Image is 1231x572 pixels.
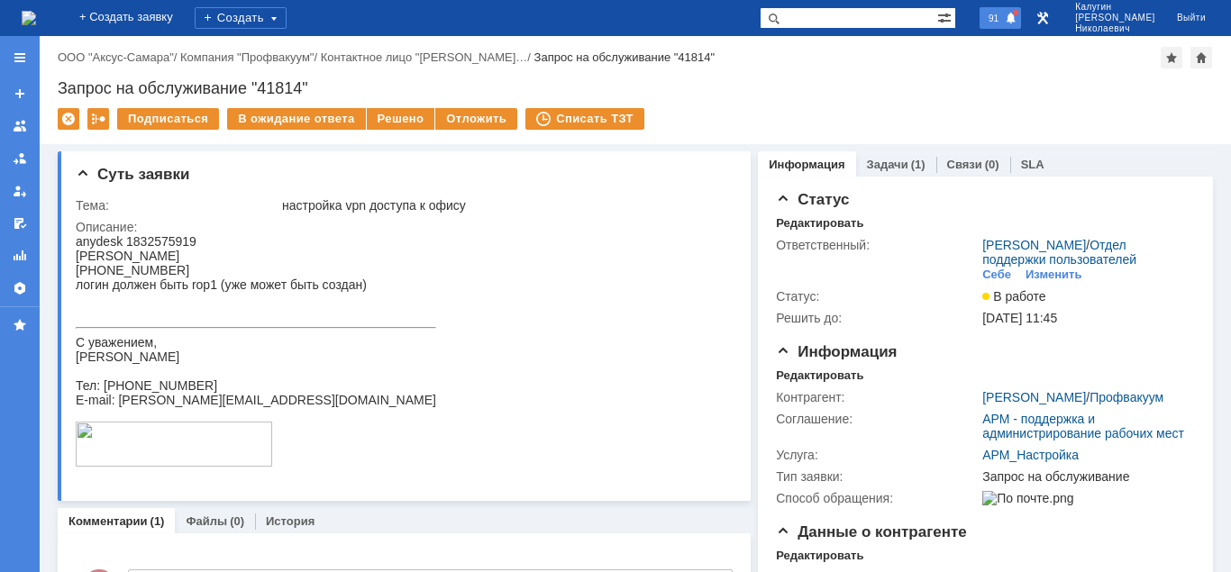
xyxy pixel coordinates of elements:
[1090,390,1163,404] a: Профвакуум
[58,79,1213,97] div: Запрос на обслуживание "41814"
[776,238,979,252] div: Ответственный:
[1075,13,1155,23] span: [PERSON_NAME]
[58,50,174,64] a: ООО "Аксус-Самара"
[982,238,1086,252] a: [PERSON_NAME]
[911,158,926,171] div: (1)
[982,491,1073,505] img: По почте.png
[5,241,34,270] a: Отчеты
[87,108,109,130] div: Работа с массовостью
[776,549,863,563] div: Редактировать
[195,7,287,29] div: Создать
[230,514,244,528] div: (0)
[982,448,1079,462] a: АРМ_Настройка
[776,191,849,208] span: Статус
[982,311,1057,325] span: [DATE] 11:45
[982,390,1086,404] a: [PERSON_NAME]
[947,158,982,171] a: Связи
[1021,158,1044,171] a: SLA
[982,238,1136,267] a: Отдел поддержки пользователей
[1161,47,1182,68] div: Добавить в избранное
[983,12,1004,24] span: 91
[982,289,1045,304] span: В работе
[982,268,1011,282] div: Себе
[321,50,534,64] div: /
[5,112,34,141] a: Заявки на командах
[776,343,897,360] span: Информация
[776,311,979,325] div: Решить до:
[1190,47,1212,68] div: Сделать домашней страницей
[180,50,314,64] a: Компания "Профвакуум"
[22,11,36,25] img: logo
[1075,2,1155,13] span: Калугин
[5,79,34,108] a: Создать заявку
[1075,23,1155,34] span: Николаевич
[982,238,1187,267] div: /
[22,11,36,25] a: Перейти на домашнюю страницу
[68,514,148,528] a: Комментарии
[982,412,1184,440] a: АРМ - поддержка и администрирование рабочих мест
[150,514,165,528] div: (1)
[776,216,863,231] div: Редактировать
[282,198,726,213] div: настройка vpn доступа к офису
[76,220,730,234] div: Описание:
[1032,7,1053,29] a: Перейти в интерфейс администратора
[982,390,1163,404] div: /
[534,50,716,64] div: Запрос на обслуживание "41814"
[58,108,79,130] div: Удалить
[266,514,315,528] a: История
[776,491,979,505] div: Способ обращения:
[180,50,321,64] div: /
[5,144,34,173] a: Заявки в моей ответственности
[76,166,189,183] span: Суть заявки
[5,177,34,205] a: Мои заявки
[937,8,955,25] span: Расширенный поиск
[867,158,908,171] a: Задачи
[1026,268,1082,282] div: Изменить
[776,523,967,540] span: Данные о контрагенте
[76,198,278,213] div: Тема:
[776,412,979,426] div: Соглашение:
[985,158,999,171] div: (0)
[776,368,863,383] div: Редактировать
[776,289,979,304] div: Статус:
[321,50,528,64] a: Контактное лицо "[PERSON_NAME]…
[769,158,844,171] a: Информация
[982,469,1187,484] div: Запрос на обслуживание
[5,274,34,303] a: Настройки
[776,469,979,484] div: Тип заявки:
[186,514,227,528] a: Файлы
[58,50,180,64] div: /
[5,209,34,238] a: Мои согласования
[776,390,979,404] div: Контрагент:
[776,448,979,462] div: Услуга:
